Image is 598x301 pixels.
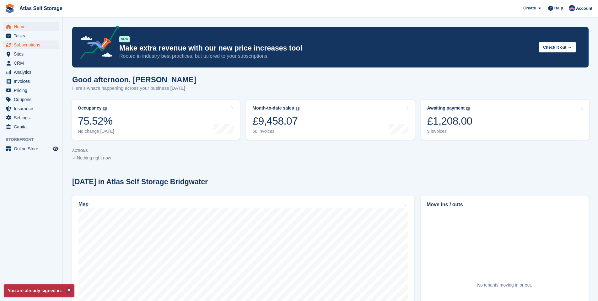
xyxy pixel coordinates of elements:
[421,100,589,140] a: Awaiting payment £1,208.00 9 invoices
[5,4,14,13] img: stora-icon-8386f47178a22dfd0bd8f6a31ec36ba5ce8667c1dd55bd0f319d3a0aa187defe.svg
[75,25,119,61] img: price-adjustments-announcement-icon-8257ccfd72463d97f412b2fc003d46551f7dbcb40ab6d574587a9cd5c0d94...
[52,145,59,153] a: Preview store
[119,44,534,53] p: Make extra revenue with our new price increases tool
[554,5,563,11] span: Help
[3,113,59,122] a: menu
[3,104,59,113] a: menu
[14,113,51,122] span: Settings
[296,107,299,110] img: icon-info-grey-7440780725fd019a000dd9b08b2336e03edf1995a4989e88bcd33f0948082b44.svg
[539,42,576,52] button: Check it out →
[6,137,62,143] span: Storefront
[3,59,59,67] a: menu
[119,53,534,60] p: Rooted in industry best practices, but tailored to your subscriptions.
[14,22,51,31] span: Home
[252,129,299,134] div: 56 invoices
[246,100,414,140] a: Month-to-date sales £9,458.07 56 invoices
[119,36,130,42] div: NEW
[477,282,532,288] div: No tenants moving in or out.
[14,122,51,131] span: Capital
[14,77,51,86] span: Invoices
[427,115,472,127] div: £1,208.00
[3,77,59,86] a: menu
[14,95,51,104] span: Coupons
[3,95,59,104] a: menu
[466,107,470,110] img: icon-info-grey-7440780725fd019a000dd9b08b2336e03edf1995a4989e88bcd33f0948082b44.svg
[14,40,51,49] span: Subscriptions
[3,144,59,153] a: menu
[3,31,59,40] a: menu
[78,115,114,127] div: 75.52%
[14,104,51,113] span: Insurance
[77,155,111,160] span: Nothing right now
[14,59,51,67] span: CRM
[576,5,592,12] span: Account
[14,50,51,58] span: Sites
[72,149,589,153] p: ACTIONS
[17,3,65,13] a: Atlas Self Storage
[427,129,472,134] div: 9 invoices
[103,107,107,110] img: icon-info-grey-7440780725fd019a000dd9b08b2336e03edf1995a4989e88bcd33f0948082b44.svg
[72,75,196,84] h1: Good afternoon, [PERSON_NAME]
[72,157,76,159] img: blank_slate_check_icon-ba018cac091ee9be17c0a81a6c232d5eb81de652e7a59be601be346b1b6ddf79.svg
[3,22,59,31] a: menu
[3,68,59,77] a: menu
[427,201,583,208] h2: Move ins / outs
[252,105,294,111] div: Month-to-date sales
[3,50,59,58] a: menu
[14,86,51,95] span: Pricing
[72,100,240,140] a: Occupancy 75.52% No change [DATE]
[72,178,208,186] h2: [DATE] in Atlas Self Storage Bridgwater
[3,122,59,131] a: menu
[252,115,299,127] div: £9,458.07
[78,129,114,134] div: No change [DATE]
[4,284,74,297] p: You are already signed in.
[523,5,536,11] span: Create
[14,31,51,40] span: Tasks
[78,105,101,111] div: Occupancy
[14,68,51,77] span: Analytics
[14,144,51,153] span: Online Store
[3,40,59,49] a: menu
[78,201,89,207] h2: Map
[427,105,465,111] div: Awaiting payment
[569,5,575,11] img: Ryan Carroll
[72,85,196,92] p: Here's what's happening across your business [DATE]
[3,86,59,95] a: menu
